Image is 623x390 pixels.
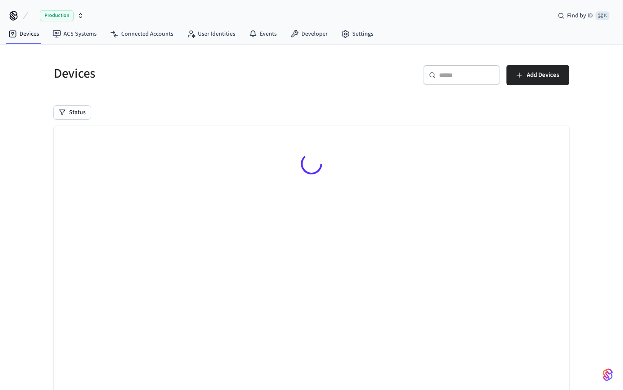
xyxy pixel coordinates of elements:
[40,10,74,21] span: Production
[595,11,609,20] span: ⌘ K
[551,8,616,23] div: Find by ID⌘ K
[567,11,593,20] span: Find by ID
[46,26,103,42] a: ACS Systems
[54,106,91,119] button: Status
[603,368,613,382] img: SeamLogoGradient.69752ec5.svg
[527,70,559,81] span: Add Devices
[506,65,569,85] button: Add Devices
[103,26,180,42] a: Connected Accounts
[334,26,380,42] a: Settings
[54,65,306,82] h5: Devices
[2,26,46,42] a: Devices
[242,26,284,42] a: Events
[284,26,334,42] a: Developer
[180,26,242,42] a: User Identities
